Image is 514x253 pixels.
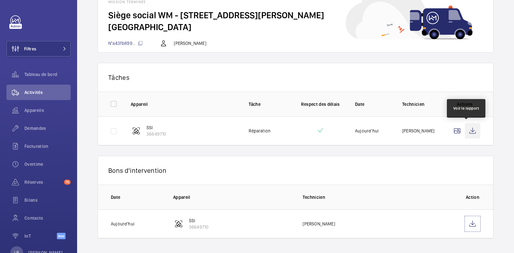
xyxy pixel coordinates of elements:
[24,233,57,239] span: IoT
[174,40,206,46] p: [PERSON_NAME]
[175,220,182,228] img: fire_alarm.svg
[108,21,483,33] h2: [GEOGRAPHIC_DATA]
[24,125,71,131] span: Demandes
[24,143,71,149] span: Facturation
[296,101,345,107] p: Respect des délais
[303,194,455,200] p: Technicien
[402,128,434,134] p: [PERSON_NAME]
[303,221,335,227] p: [PERSON_NAME]
[108,166,483,174] p: Bons d'intervention
[355,101,392,107] p: Date
[24,46,36,52] span: Filtres
[6,41,71,56] button: Filtres
[465,194,480,200] p: Action
[24,107,71,114] span: Appareils
[108,41,143,46] span: N°a43fb899...
[108,73,483,81] p: Tâches
[453,105,479,111] div: Voir le rapport
[57,233,66,239] span: Beta
[173,194,293,200] p: Appareil
[146,124,166,131] p: SSI
[146,131,166,137] p: 36649710
[111,221,135,227] p: Aujourd'hui
[24,89,71,96] span: Activités
[132,127,140,135] img: fire_alarm.svg
[189,224,208,230] p: 36649710
[24,71,71,78] span: Tableau de bord
[108,9,483,21] h2: Siège social WM - [STREET_ADDRESS][PERSON_NAME]
[249,128,270,134] p: Réparation
[24,179,61,185] span: Réserves
[64,180,71,185] span: 75
[24,197,71,203] span: Bilans
[24,215,71,221] span: Contacts
[189,217,208,224] p: SSI
[111,194,163,200] p: Date
[355,128,379,134] p: Aujourd'hui
[249,101,286,107] p: Tâche
[402,101,439,107] p: Technicien
[24,161,71,167] span: Overtime
[131,101,238,107] p: Appareil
